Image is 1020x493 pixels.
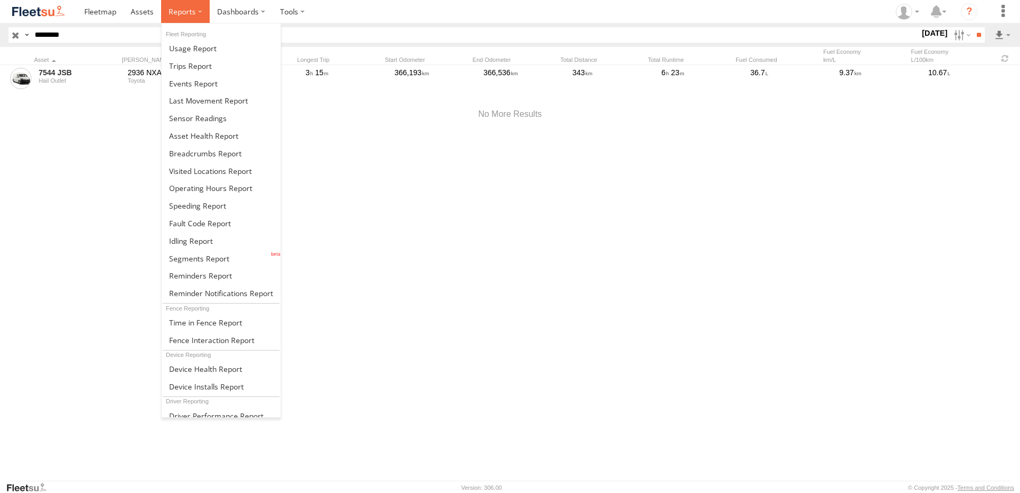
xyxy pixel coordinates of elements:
[162,57,281,75] a: Trips Report
[38,68,120,77] a: 7544 JSB
[162,284,281,302] a: Service Reminder Notifications Report
[162,145,281,162] a: Breadcrumbs Report
[662,68,669,77] span: 6
[38,77,120,84] div: Hail Outlet
[823,48,906,63] div: Fuel Economy
[162,331,281,349] a: Fence Interaction Report
[461,484,502,491] div: Version: 306.00
[473,56,556,63] div: End Odometer
[385,56,468,63] div: Start Odometer
[162,127,281,145] a: Asset Health Report
[22,27,31,43] label: Search Query
[162,92,281,109] a: Last Movement Report
[162,75,281,92] a: Full Events Report
[999,53,1011,63] span: Refresh
[162,267,281,285] a: Reminders Report
[162,39,281,57] a: Usage Report
[993,27,1011,43] label: Export results as...
[958,484,1014,491] a: Terms and Conditions
[34,56,117,63] div: Click to Sort
[908,484,1014,491] div: © Copyright 2025 -
[961,3,978,20] i: ?
[560,56,643,63] div: Total Distance
[950,27,973,43] label: Search Filter Options
[571,66,656,91] div: 343
[315,68,329,77] span: 15
[648,56,731,63] div: Total Runtime
[10,68,31,89] a: View Asset Details
[162,197,281,214] a: Fleet Speed Report
[162,214,281,232] a: Fault Code Report
[838,66,922,91] div: 9.37
[393,66,478,91] div: 366,193
[162,378,281,395] a: Device Installs Report
[162,232,281,250] a: Idling Report
[6,482,55,493] a: Visit our Website
[920,27,950,39] label: [DATE]
[823,56,906,63] div: km/L
[162,162,281,180] a: Visited Locations Report
[892,4,923,20] div: Mussab Ali
[736,56,819,63] div: Fuel Consumed
[749,66,834,91] div: 36.7
[162,109,281,127] a: Sensor Readings
[122,56,205,63] div: [PERSON_NAME]/Make
[671,68,684,77] span: 23
[162,360,281,378] a: Device Health Report
[911,56,994,63] div: L/100km
[911,48,994,63] div: Fuel Economy
[127,68,209,77] div: 2936 NXA
[127,77,209,84] div: Toyota
[306,68,313,77] span: 3
[162,250,281,267] a: Segments Report
[162,179,281,197] a: Asset Operating Hours Report
[162,314,281,331] a: Time in Fences Report
[482,66,567,91] div: 366,536
[927,66,1011,91] div: 10.67
[11,4,66,19] img: fleetsu-logo-horizontal.svg
[297,56,380,63] div: Longest Trip
[162,407,281,425] a: Driver Performance Report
